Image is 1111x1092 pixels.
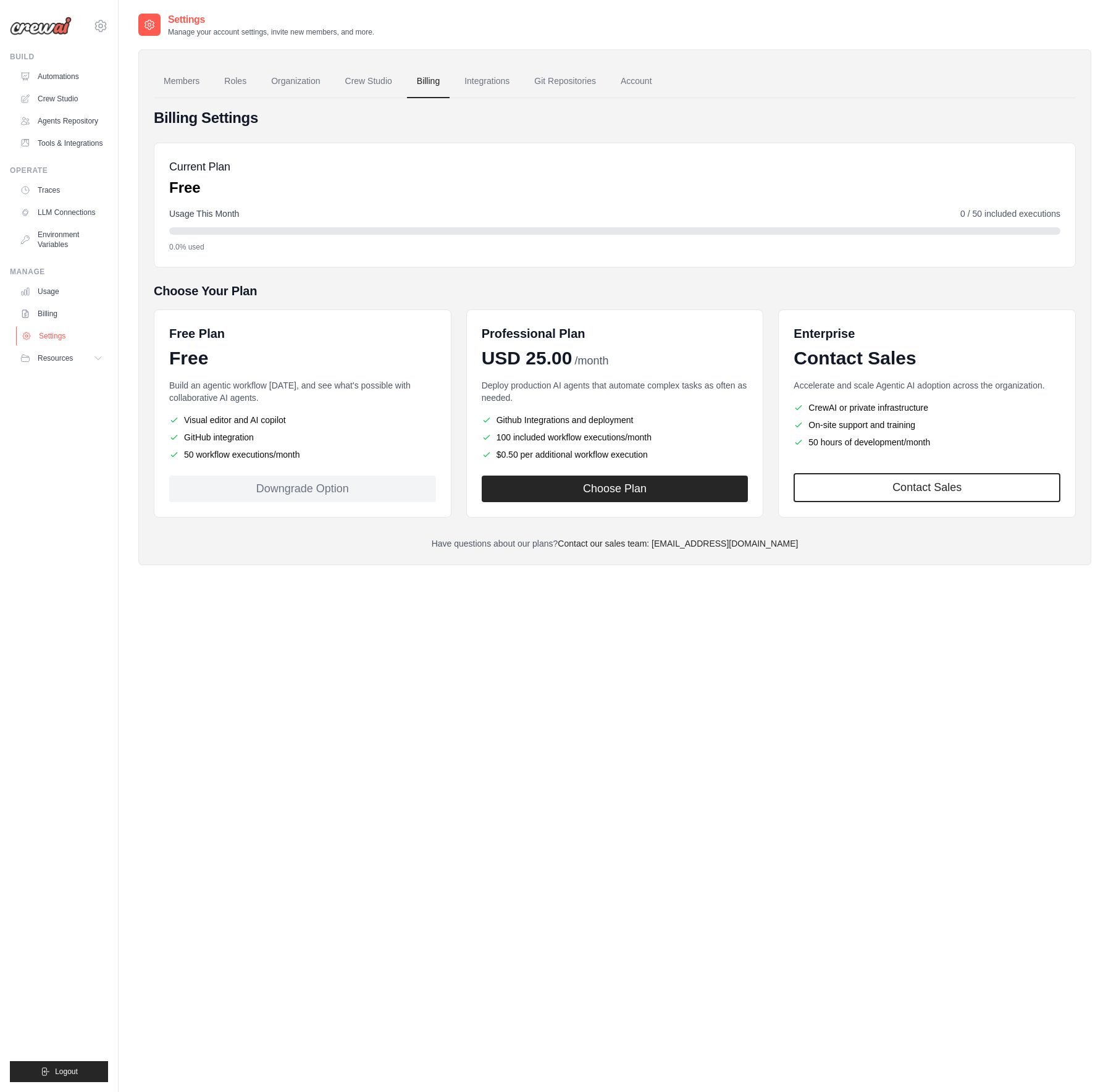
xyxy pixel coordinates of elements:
[794,436,1060,448] li: 50 hours of development/month
[407,65,450,98] a: Billing
[169,178,230,198] p: Free
[15,111,108,131] a: Agents Repository
[794,473,1060,502] a: Contact Sales
[15,180,108,200] a: Traces
[611,65,662,98] a: Account
[558,539,798,548] a: Contact our sales team: [EMAIL_ADDRESS][DOMAIN_NAME]
[335,65,402,98] a: Crew Studio
[55,1067,78,1077] span: Logout
[482,347,572,369] span: USD 25.00
[214,65,256,98] a: Roles
[169,347,436,369] div: Free
[169,476,436,502] div: Downgrade Option
[154,65,209,98] a: Members
[15,133,108,153] a: Tools & Integrations
[15,348,108,368] button: Resources
[794,325,1060,342] h6: Enterprise
[169,208,239,220] span: Usage This Month
[15,89,108,109] a: Crew Studio
[10,166,108,175] div: Operate
[15,304,108,324] a: Billing
[169,379,436,404] p: Build an agentic workflow [DATE], and see what's possible with collaborative AI agents.
[574,353,608,369] span: /month
[169,448,436,461] li: 50 workflow executions/month
[794,347,1060,369] div: Contact Sales
[154,108,1076,128] h4: Billing Settings
[10,17,72,35] img: Logo
[524,65,606,98] a: Git Repositories
[482,325,585,342] h6: Professional Plan
[482,379,748,404] p: Deploy production AI agents that automate complex tasks as often as needed.
[169,431,436,443] li: GitHub integration
[482,414,748,426] li: Github Integrations and deployment
[794,401,1060,414] li: CrewAI or private infrastructure
[261,65,330,98] a: Organization
[10,1061,108,1082] button: Logout
[482,448,748,461] li: $0.50 per additional workflow execution
[15,282,108,301] a: Usage
[154,282,1076,300] h5: Choose Your Plan
[16,326,109,346] a: Settings
[38,353,73,363] span: Resources
[168,27,374,37] p: Manage your account settings, invite new members, and more.
[169,325,225,342] h6: Free Plan
[794,419,1060,431] li: On-site support and training
[482,431,748,443] li: 100 included workflow executions/month
[794,379,1060,392] p: Accelerate and scale Agentic AI adoption across the organization.
[15,225,108,254] a: Environment Variables
[15,67,108,86] a: Automations
[455,65,519,98] a: Integrations
[960,208,1060,220] span: 0 / 50 included executions
[169,414,436,426] li: Visual editor and AI copilot
[10,267,108,277] div: Manage
[169,242,204,252] span: 0.0% used
[15,203,108,222] a: LLM Connections
[169,158,230,175] h5: Current Plan
[168,12,374,27] h2: Settings
[154,537,1076,550] p: Have questions about our plans?
[10,52,108,62] div: Build
[482,476,748,502] button: Choose Plan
